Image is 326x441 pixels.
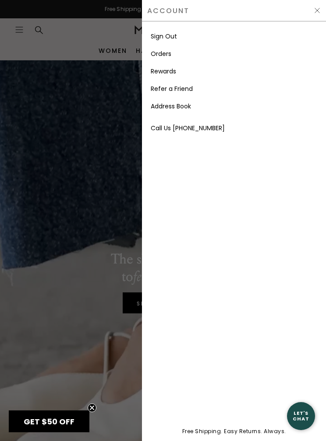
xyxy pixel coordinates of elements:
span: [PHONE_NUMBER] [173,124,225,132]
img: Hide Slider [314,7,321,14]
span: Call Us [151,124,171,132]
a: Sign Out [151,32,177,41]
button: Close teaser [88,403,96,412]
a: Refer a Friend [151,84,193,93]
a: Call Us [PHONE_NUMBER] [151,124,225,132]
div: Let's Chat [287,410,315,421]
p: Free Shipping. Easy Returns. Always. [142,427,326,436]
a: Orders [151,49,171,58]
span: GET $50 OFF [24,416,74,427]
a: Rewards [151,67,176,76]
div: GET $50 OFFClose teaser [9,410,89,432]
a: Address Book [151,102,191,111]
span: Account [147,7,189,14]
